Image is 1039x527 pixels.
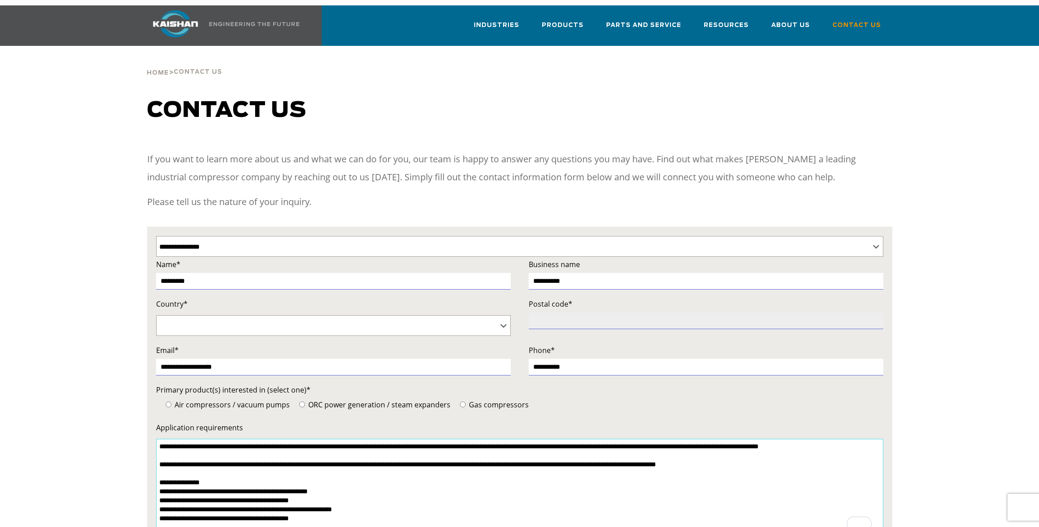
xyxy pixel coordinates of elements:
[529,298,883,310] label: Postal code*
[704,13,749,44] a: Resources
[142,10,209,37] img: kaishan logo
[460,402,466,407] input: Gas compressors
[474,20,519,31] span: Industries
[529,258,883,271] label: Business name
[156,258,511,271] label: Name*
[529,344,883,357] label: Phone*
[173,400,290,410] span: Air compressors / vacuum pumps
[606,20,681,31] span: Parts and Service
[147,46,222,80] div: >
[771,13,810,44] a: About Us
[832,13,881,44] a: Contact Us
[147,193,892,211] p: Please tell us the nature of your inquiry.
[209,22,299,26] img: Engineering the future
[156,344,511,357] label: Email*
[147,70,169,76] span: Home
[467,400,529,410] span: Gas compressors
[166,402,171,407] input: Air compressors / vacuum pumps
[147,68,169,76] a: Home
[542,20,584,31] span: Products
[832,20,881,31] span: Contact Us
[156,421,883,434] label: Application requirements
[474,13,519,44] a: Industries
[174,69,222,75] span: Contact Us
[142,5,301,46] a: Kaishan USA
[147,150,892,186] p: If you want to learn more about us and what we can do for you, our team is happy to answer any qu...
[306,400,450,410] span: ORC power generation / steam expanders
[606,13,681,44] a: Parts and Service
[156,298,511,310] label: Country*
[704,20,749,31] span: Resources
[771,20,810,31] span: About Us
[542,13,584,44] a: Products
[147,100,306,121] span: Contact us
[299,402,305,407] input: ORC power generation / steam expanders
